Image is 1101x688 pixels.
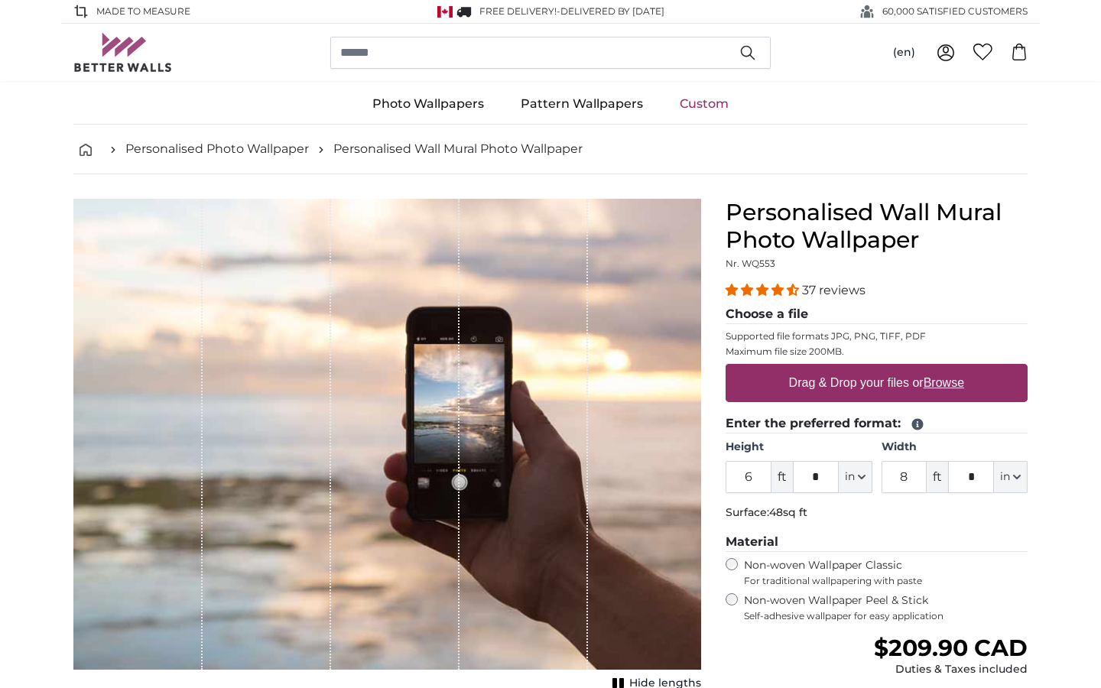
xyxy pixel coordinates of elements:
div: Duties & Taxes included [874,662,1028,677]
label: Height [726,440,872,455]
button: in [839,461,872,493]
span: 48sq ft [769,505,807,519]
legend: Material [726,533,1028,552]
span: 4.32 stars [726,283,802,297]
span: 60,000 SATISFIED CUSTOMERS [882,5,1028,18]
img: Canada [437,6,453,18]
span: Nr. WQ553 [726,258,775,269]
legend: Choose a file [726,305,1028,324]
span: ft [771,461,793,493]
button: in [994,461,1028,493]
a: Pattern Wallpapers [502,84,661,124]
a: Personalised Photo Wallpaper [125,140,309,158]
span: Made to Measure [96,5,190,18]
label: Width [882,440,1028,455]
p: Maximum file size 200MB. [726,346,1028,358]
nav: breadcrumbs [73,125,1028,174]
a: Personalised Wall Mural Photo Wallpaper [333,140,583,158]
span: in [1000,469,1010,485]
a: Custom [661,84,747,124]
span: Delivered by [DATE] [560,5,664,17]
p: Surface: [726,505,1028,521]
span: ft [927,461,948,493]
label: Drag & Drop your files or [783,368,970,398]
img: Betterwalls [73,33,173,72]
span: FREE delivery! [479,5,557,17]
span: $209.90 CAD [874,634,1028,662]
span: For traditional wallpapering with paste [744,575,1028,587]
label: Non-woven Wallpaper Peel & Stick [744,593,1028,622]
button: (en) [881,39,927,67]
a: Photo Wallpapers [354,84,502,124]
legend: Enter the preferred format: [726,414,1028,433]
span: 37 reviews [802,283,866,297]
h1: Personalised Wall Mural Photo Wallpaper [726,199,1028,254]
label: Non-woven Wallpaper Classic [744,558,1028,587]
span: Self-adhesive wallpaper for easy application [744,610,1028,622]
span: - [557,5,664,17]
u: Browse [924,376,964,389]
p: Supported file formats JPG, PNG, TIFF, PDF [726,330,1028,342]
span: in [845,469,855,485]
